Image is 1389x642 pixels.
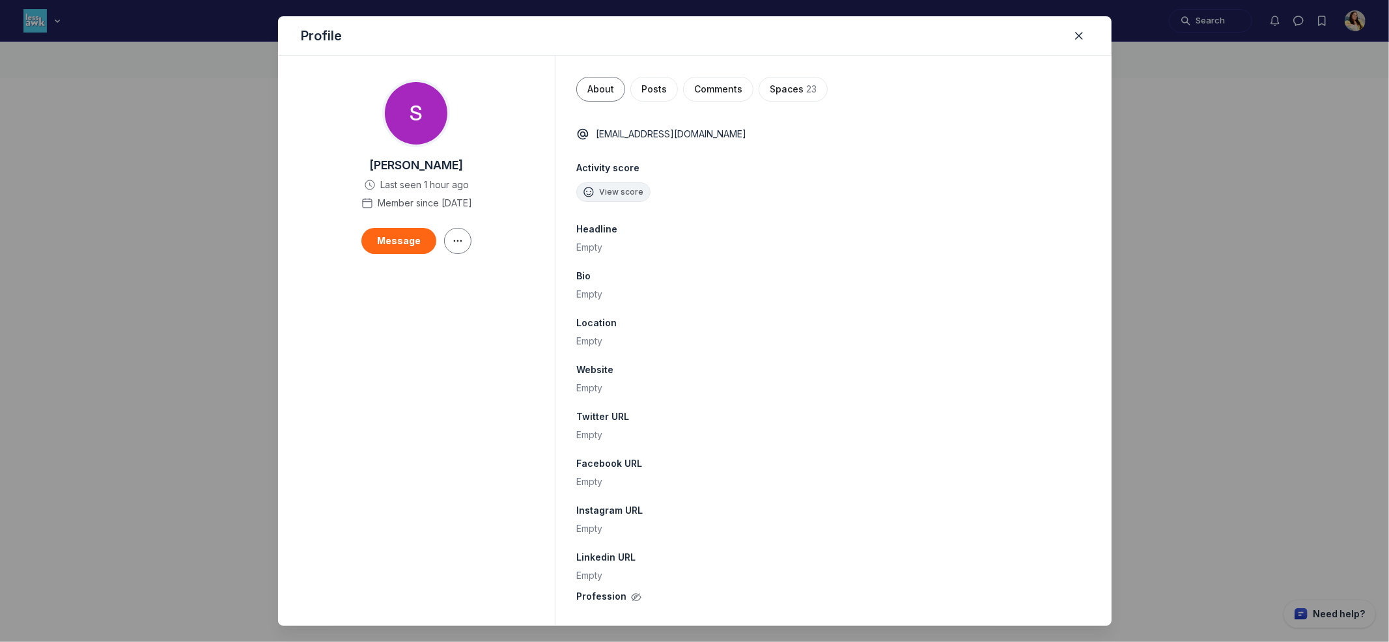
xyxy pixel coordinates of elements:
[576,223,617,236] span: Headline
[302,27,343,45] h5: Profile
[576,410,629,423] span: Twitter URL
[576,288,602,300] span: Empty
[587,83,614,96] span: About
[576,363,613,376] span: Website
[576,523,602,534] span: Empty
[759,77,828,102] button: Spaces23
[385,82,447,145] div: S
[576,270,591,283] span: Bio
[576,382,602,393] span: Empty
[369,158,463,173] span: [PERSON_NAME]
[361,228,436,254] button: Message
[641,83,667,96] span: Posts
[576,242,602,253] span: Empty
[576,476,602,487] span: Empty
[576,335,602,346] span: Empty
[694,83,742,96] span: Comments
[770,83,804,96] span: Spaces
[378,197,472,210] span: Member since [DATE]
[576,429,602,440] span: Empty
[683,77,753,102] button: Comments
[1070,27,1088,45] button: Close
[576,182,651,202] button: View score
[576,590,626,603] span: Profession
[576,504,643,517] span: Instagram URL
[576,161,1090,174] span: Activity score
[599,187,643,197] span: View score
[576,457,642,470] span: Facebook URL
[576,570,602,581] span: Empty
[806,83,817,96] span: 23
[576,551,636,564] span: Linkedin URL
[630,77,678,102] button: Posts
[576,316,617,329] span: Location
[380,178,469,191] span: Last seen 1 hour ago
[576,77,625,102] button: About
[596,128,746,141] p: [EMAIL_ADDRESS][DOMAIN_NAME]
